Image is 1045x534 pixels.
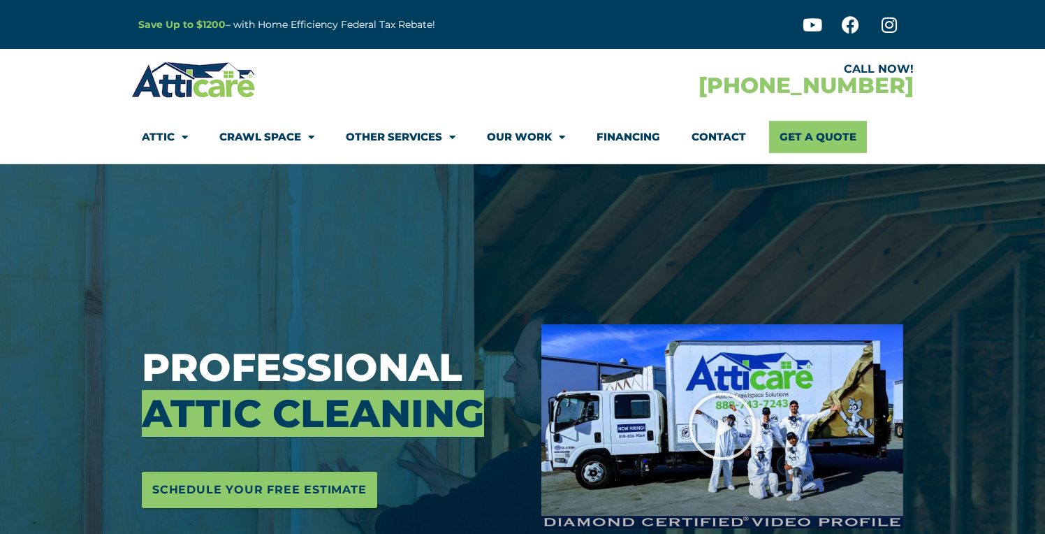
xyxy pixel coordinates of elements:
[142,390,484,437] span: Attic Cleaning
[142,121,188,153] a: Attic
[142,121,903,153] nav: Menu
[138,17,591,33] p: – with Home Efficiency Federal Tax Rebate!
[142,345,520,437] h3: Professional
[487,121,565,153] a: Our Work
[687,391,757,461] div: Play Video
[142,472,377,508] a: Schedule Your Free Estimate
[597,121,660,153] a: Financing
[346,121,455,153] a: Other Services
[522,64,914,75] div: CALL NOW!
[138,18,226,31] a: Save Up to $1200
[219,121,314,153] a: Crawl Space
[152,479,367,501] span: Schedule Your Free Estimate
[769,121,867,153] a: Get A Quote
[692,121,746,153] a: Contact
